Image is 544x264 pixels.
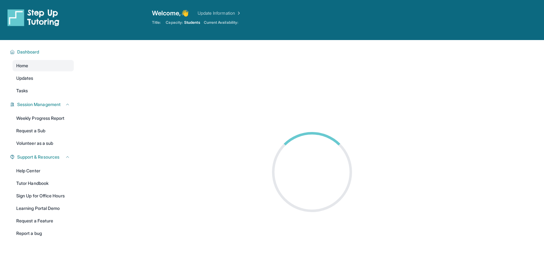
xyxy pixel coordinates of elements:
[15,101,70,108] button: Session Management
[13,85,74,96] a: Tasks
[16,63,28,69] span: Home
[17,101,61,108] span: Session Management
[13,125,74,136] a: Request a Sub
[13,60,74,71] a: Home
[204,20,238,25] span: Current Availability:
[13,165,74,176] a: Help Center
[17,49,39,55] span: Dashboard
[16,75,33,81] span: Updates
[13,228,74,239] a: Report a bug
[13,138,74,149] a: Volunteer as a sub
[13,190,74,201] a: Sign Up for Office Hours
[15,49,70,55] button: Dashboard
[235,10,241,16] img: Chevron Right
[15,154,70,160] button: Support & Resources
[152,20,161,25] span: Title:
[13,73,74,84] a: Updates
[13,203,74,214] a: Learning Portal Demo
[13,215,74,226] a: Request a Feature
[184,20,200,25] span: Students
[13,113,74,124] a: Weekly Progress Report
[8,9,59,26] img: logo
[16,88,28,94] span: Tasks
[13,178,74,189] a: Tutor Handbook
[152,9,189,18] span: Welcome, 👋
[17,154,59,160] span: Support & Resources
[166,20,183,25] span: Capacity:
[198,10,241,16] a: Update Information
